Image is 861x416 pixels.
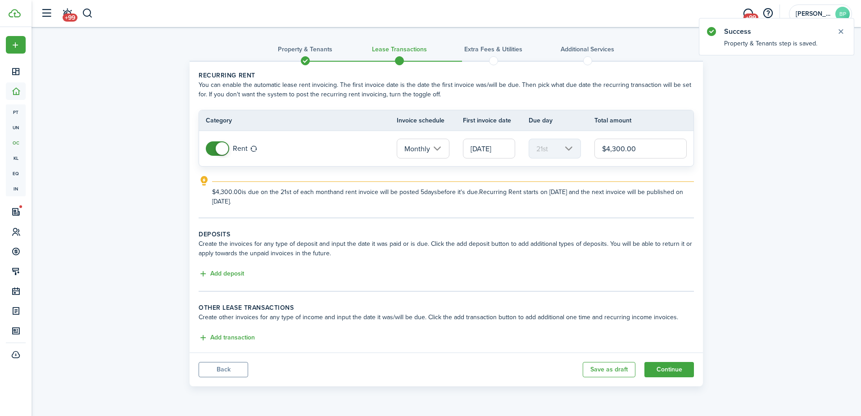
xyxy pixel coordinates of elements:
[6,120,26,135] a: un
[835,7,850,21] avatar-text: BP
[6,166,26,181] a: eq
[6,135,26,150] a: oc
[372,45,427,54] h3: Lease Transactions
[199,176,210,186] i: outline
[724,26,828,37] notify-title: Success
[82,6,93,21] button: Search
[278,45,332,54] h3: Property & Tenants
[463,139,515,158] input: mm/dd/yyyy
[463,116,529,125] th: First invoice date
[594,116,693,125] th: Total amount
[561,45,614,54] h3: Additional Services
[199,312,694,322] wizard-step-header-description: Create other invoices for any type of income and input the date it was/will be due. Click the add...
[199,116,397,125] th: Category
[739,2,757,25] a: Messaging
[199,71,694,80] wizard-step-header-title: Recurring rent
[760,6,775,21] button: Open resource center
[594,139,687,158] input: 0.00
[38,5,55,22] button: Open sidebar
[644,362,694,377] button: Continue
[199,333,255,343] button: Add transaction
[699,39,854,55] notify-body: Property & Tenants step is saved.
[6,150,26,166] a: kl
[743,14,758,22] span: +99
[529,116,594,125] th: Due day
[199,230,694,239] wizard-step-header-title: Deposits
[199,269,244,279] button: Add deposit
[199,303,694,312] wizard-step-header-title: Other lease transactions
[583,362,635,377] button: Save as draft
[6,36,26,54] button: Open menu
[199,362,248,377] button: Back
[796,11,832,17] span: Buchanan Property Management
[464,45,522,54] h3: Extra fees & Utilities
[834,25,847,38] button: Close notify
[9,9,21,18] img: TenantCloud
[59,2,76,25] a: Notifications
[199,239,694,258] wizard-step-header-description: Create the invoices for any type of deposit and input the date it was paid or is due. Click the a...
[6,181,26,196] a: in
[212,187,694,206] explanation-description: $4,300.00 is due on the 21st of each month and rent invoice will be posted 5 days before it's due...
[63,14,77,22] span: +99
[397,116,462,125] th: Invoice schedule
[199,80,694,99] wizard-step-header-description: You can enable the automatic lease rent invoicing. The first invoice date is the date the first i...
[6,104,26,120] a: pt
